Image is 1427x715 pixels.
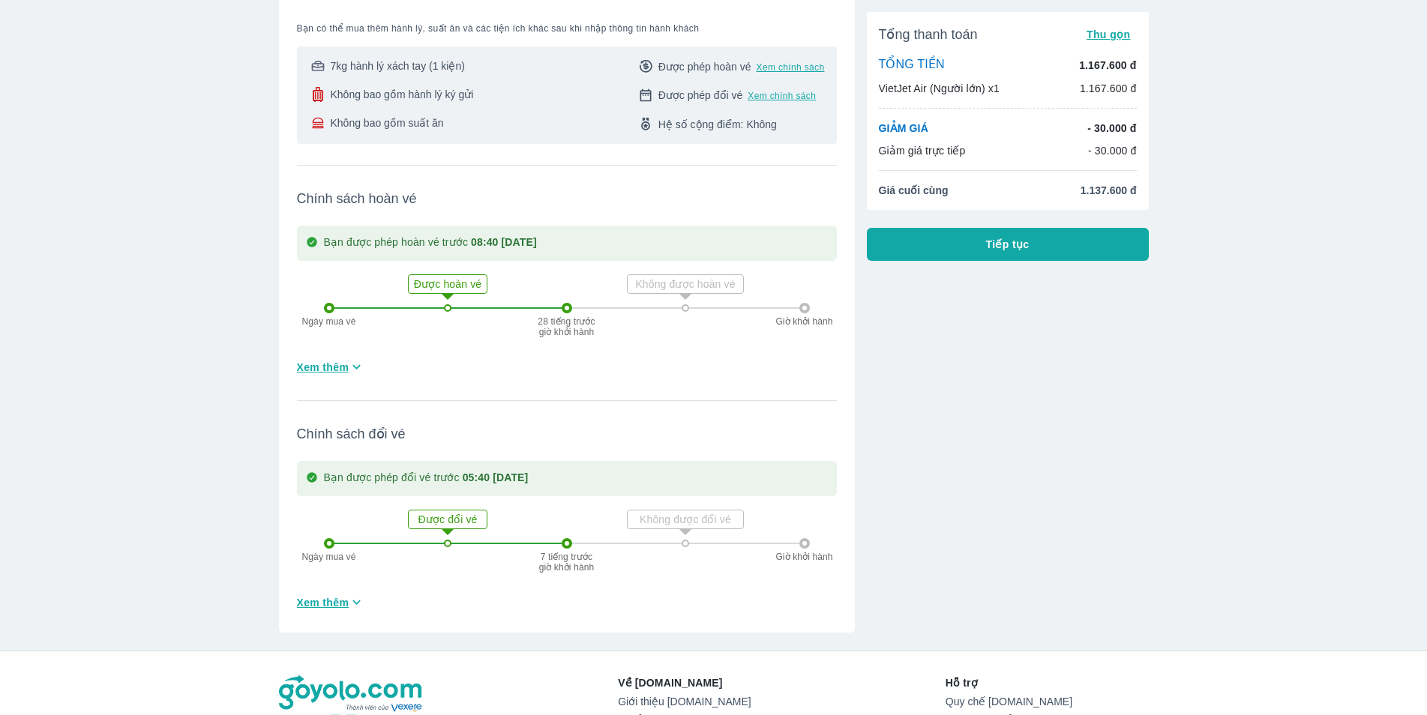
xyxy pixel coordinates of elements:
[463,471,529,483] strong: 05:40 [DATE]
[279,675,424,713] img: logo
[618,675,751,690] p: Về [DOMAIN_NAME]
[297,22,837,34] span: Bạn có thể mua thêm hành lý, suất ăn và các tiện ích khác sau khi nhập thông tin hành khách
[618,696,751,708] a: Giới thiệu [DOMAIN_NAME]
[297,425,837,443] span: Chính sách đổi vé
[1087,28,1131,40] span: Thu gọn
[946,696,1149,708] a: Quy chế [DOMAIN_NAME]
[410,512,485,527] p: Được đổi vé
[410,277,485,292] p: Được hoàn vé
[629,277,742,292] p: Không được hoàn vé
[771,552,838,562] p: Giờ khởi hành
[324,235,537,252] p: Bạn được phép hoàn vé trước
[629,512,742,527] p: Không được đổi vé
[748,90,816,102] button: Xem chính sách
[297,190,837,208] span: Chính sách hoàn vé
[658,59,751,74] span: Được phép hoàn vé
[879,57,945,73] p: TỔNG TIỀN
[295,316,363,327] p: Ngày mua vé
[295,552,363,562] p: Ngày mua vé
[879,81,1000,96] p: VietJet Air (Người lớn) x1
[1080,81,1137,96] p: 1.167.600 đ
[1081,183,1137,198] span: 1.137.600 đ
[297,595,349,610] span: Xem thêm
[879,143,966,158] p: Giảm giá trực tiếp
[537,316,597,337] p: 28 tiếng trước giờ khởi hành
[867,228,1149,261] button: Tiếp tục
[946,675,1149,690] p: Hỗ trợ
[291,590,371,615] button: Xem thêm
[537,552,597,573] p: 7 tiếng trước giờ khởi hành
[771,316,838,327] p: Giờ khởi hành
[1088,143,1137,158] p: - 30.000 đ
[297,360,349,375] span: Xem thêm
[986,237,1030,252] span: Tiếp tục
[1087,121,1136,136] p: - 30.000 đ
[331,58,465,73] span: 7kg hành lý xách tay (1 kiện)
[879,183,949,198] span: Giá cuối cùng
[1079,58,1136,73] p: 1.167.600 đ
[331,115,444,130] span: Không bao gồm suất ăn
[1081,24,1137,45] button: Thu gọn
[658,88,743,103] span: Được phép đổi vé
[879,25,978,43] span: Tổng thanh toán
[757,61,825,73] button: Xem chính sách
[658,117,777,132] span: Hệ số cộng điểm: Không
[331,87,474,102] span: Không bao gồm hành lý ký gửi
[471,236,537,248] strong: 08:40 [DATE]
[879,121,928,136] p: GIẢM GIÁ
[324,470,529,487] p: Bạn được phép đổi vé trước
[291,355,371,379] button: Xem thêm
